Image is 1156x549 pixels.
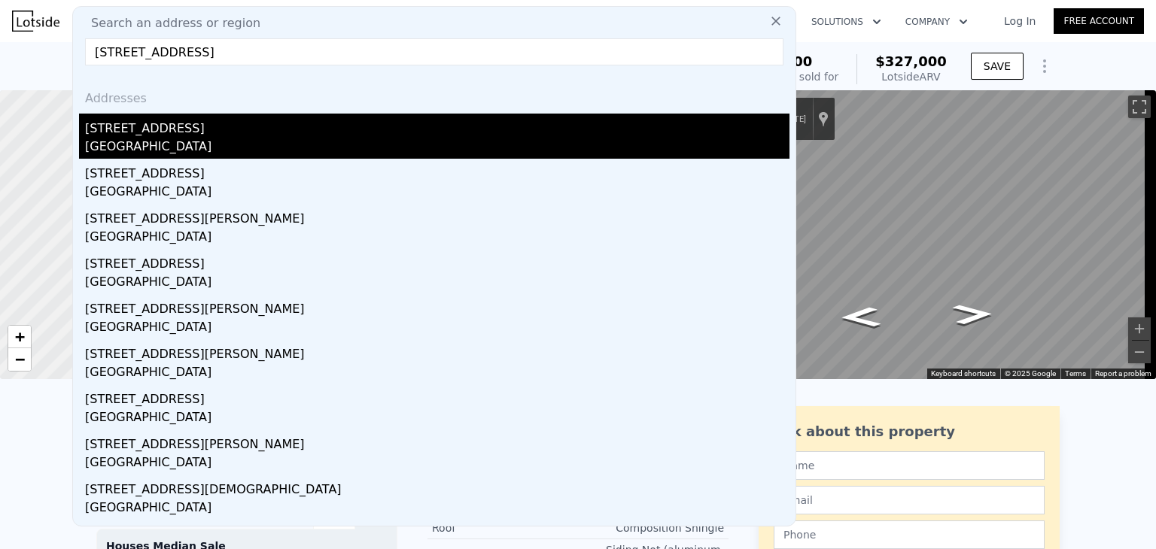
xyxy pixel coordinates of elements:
input: Phone [774,520,1045,549]
div: [STREET_ADDRESS][DEMOGRAPHIC_DATA] [85,475,789,499]
div: Street View [689,90,1156,379]
span: © 2025 Google [1005,369,1056,378]
div: [STREET_ADDRESS] [85,114,789,138]
button: Zoom in [1128,317,1151,340]
input: Name [774,451,1045,480]
div: [GEOGRAPHIC_DATA] [85,408,789,429]
div: [STREET_ADDRESS][PERSON_NAME] [85,339,789,363]
a: Zoom in [8,326,31,348]
div: [STREET_ADDRESS] [85,159,789,183]
input: Enter an address, city, region, neighborhood or zip code [85,38,783,65]
div: Composition Shingle [578,520,724,535]
button: Company [893,8,980,35]
img: Lotside [12,11,59,32]
div: Ask about this property [774,421,1045,442]
div: [STREET_ADDRESS] [85,249,789,273]
div: [GEOGRAPHIC_DATA] [85,318,789,339]
a: Free Account [1054,8,1144,34]
span: $327,000 [875,53,947,69]
div: [GEOGRAPHIC_DATA] [85,499,789,520]
div: [GEOGRAPHIC_DATA] [85,183,789,204]
a: Show location on map [818,111,829,127]
button: Zoom out [1128,341,1151,363]
span: Search an address or region [79,14,260,32]
button: Toggle fullscreen view [1128,96,1151,118]
div: Roof [432,520,578,535]
div: [STREET_ADDRESS][DEMOGRAPHIC_DATA] [85,520,789,544]
button: Keyboard shortcuts [931,369,996,379]
a: Terms (opens in new tab) [1065,369,1086,378]
div: [GEOGRAPHIC_DATA] [85,363,789,384]
a: Report a problem [1095,369,1151,378]
span: − [15,350,25,369]
button: SAVE [971,53,1024,80]
path: Go Northwest, 1st St [935,299,1010,329]
div: [GEOGRAPHIC_DATA] [85,273,789,294]
button: Show Options [1030,51,1060,81]
div: Addresses [79,77,789,114]
div: [GEOGRAPHIC_DATA] [85,228,789,249]
div: [STREET_ADDRESS][PERSON_NAME] [85,204,789,228]
button: Solutions [799,8,893,35]
path: Go Southeast, 1st St [823,302,898,332]
div: [STREET_ADDRESS] [85,384,789,408]
div: Lotside ARV [875,69,947,84]
div: [GEOGRAPHIC_DATA] [85,453,789,475]
span: + [15,327,25,346]
div: [STREET_ADDRESS][PERSON_NAME] [85,429,789,453]
div: Map [689,90,1156,379]
a: Log In [986,14,1054,29]
div: [STREET_ADDRESS][PERSON_NAME] [85,294,789,318]
div: [GEOGRAPHIC_DATA] [85,138,789,159]
a: Zoom out [8,348,31,371]
input: Email [774,486,1045,514]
